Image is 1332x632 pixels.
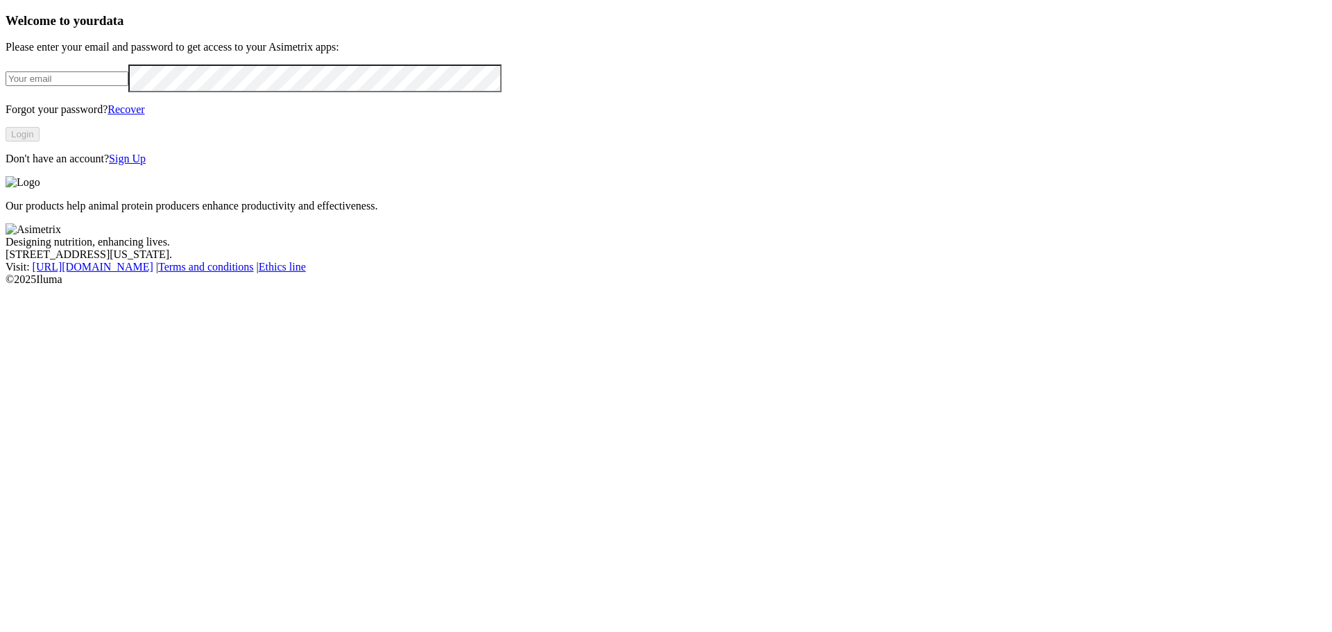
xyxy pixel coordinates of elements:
button: Login [6,127,40,142]
p: Our products help animal protein producers enhance productivity and effectiveness. [6,200,1326,212]
div: [STREET_ADDRESS][US_STATE]. [6,248,1326,261]
img: Asimetrix [6,223,61,236]
p: Forgot your password? [6,103,1326,116]
a: [URL][DOMAIN_NAME] [33,261,153,273]
span: data [99,13,123,28]
p: Don't have an account? [6,153,1326,165]
p: Please enter your email and password to get access to your Asimetrix apps: [6,41,1326,53]
div: © 2025 Iluma [6,273,1326,286]
a: Sign Up [109,153,146,164]
input: Your email [6,71,128,86]
h3: Welcome to your [6,13,1326,28]
a: Terms and conditions [158,261,254,273]
a: Recover [108,103,144,115]
img: Logo [6,176,40,189]
a: Ethics line [259,261,306,273]
div: Designing nutrition, enhancing lives. [6,236,1326,248]
div: Visit : | | [6,261,1326,273]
